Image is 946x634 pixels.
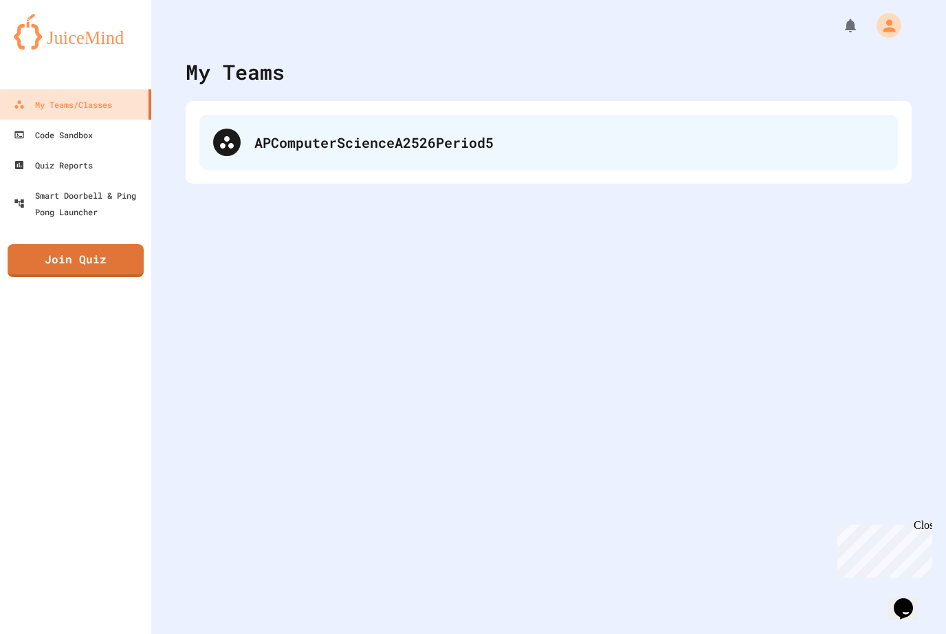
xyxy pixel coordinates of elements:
[14,127,93,143] div: Code Sandbox
[14,187,146,220] div: Smart Doorbell & Ping Pong Launcher
[862,10,905,41] div: My Account
[832,519,932,578] iframe: chat widget
[199,115,898,170] div: APComputerScienceA2526Period5
[14,14,137,50] img: logo-orange.svg
[888,579,932,620] iframe: chat widget
[186,56,285,87] div: My Teams
[14,96,112,113] div: My Teams/Classes
[14,157,93,173] div: Quiz Reports
[254,132,884,153] div: APComputerScienceA2526Period5
[5,6,95,87] div: Chat with us now!Close
[8,244,144,277] a: Join Quiz
[817,14,862,37] div: My Notifications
